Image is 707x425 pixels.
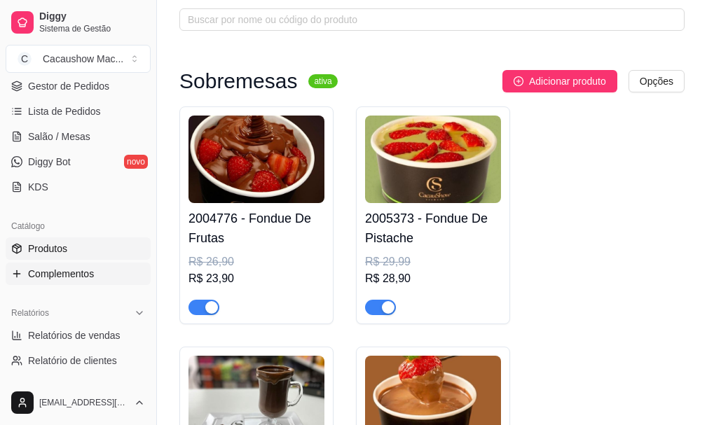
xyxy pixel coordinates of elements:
div: R$ 26,90 [188,253,324,270]
a: Gestor de Pedidos [6,75,151,97]
a: Salão / Mesas [6,125,151,148]
span: KDS [28,180,48,194]
div: R$ 28,90 [365,270,501,287]
span: Produtos [28,242,67,256]
span: C [18,52,32,66]
button: Select a team [6,45,151,73]
span: Diggy Bot [28,155,71,169]
div: R$ 29,99 [365,253,501,270]
h3: Sobremesas [179,73,297,90]
a: Complementos [6,263,151,285]
span: Salão / Mesas [28,130,90,144]
div: Catálogo [6,215,151,237]
a: Lista de Pedidos [6,100,151,123]
a: Produtos [6,237,151,260]
div: R$ 23,90 [188,270,324,287]
button: Adicionar produto [502,70,617,92]
span: Adicionar produto [529,74,606,89]
span: Diggy [39,11,145,23]
div: Cacaushow Mac ... [43,52,123,66]
a: Relatório de mesas [6,375,151,397]
a: DiggySistema de Gestão [6,6,151,39]
h4: 2004776 - Fondue De Frutas [188,209,324,248]
button: [EMAIL_ADDRESS][DOMAIN_NAME] [6,386,151,419]
input: Buscar por nome ou código do produto [188,12,665,27]
span: Opções [640,74,673,89]
span: plus-circle [514,76,523,86]
h4: 2005373 - Fondue De Pistache [365,209,501,248]
a: Relatórios de vendas [6,324,151,347]
sup: ativa [308,74,337,88]
span: [EMAIL_ADDRESS][DOMAIN_NAME] [39,397,128,408]
button: Opções [629,70,685,92]
a: Relatório de clientes [6,349,151,372]
span: Relatórios de vendas [28,328,121,342]
a: KDS [6,176,151,198]
a: Diggy Botnovo [6,151,151,173]
img: product-image [188,116,324,203]
img: product-image [365,116,501,203]
span: Relatório de clientes [28,354,117,368]
span: Lista de Pedidos [28,104,101,118]
span: Sistema de Gestão [39,23,145,34]
span: Complementos [28,267,94,281]
span: Relatórios [11,307,49,319]
span: Gestor de Pedidos [28,79,109,93]
span: Relatório de mesas [28,379,113,393]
